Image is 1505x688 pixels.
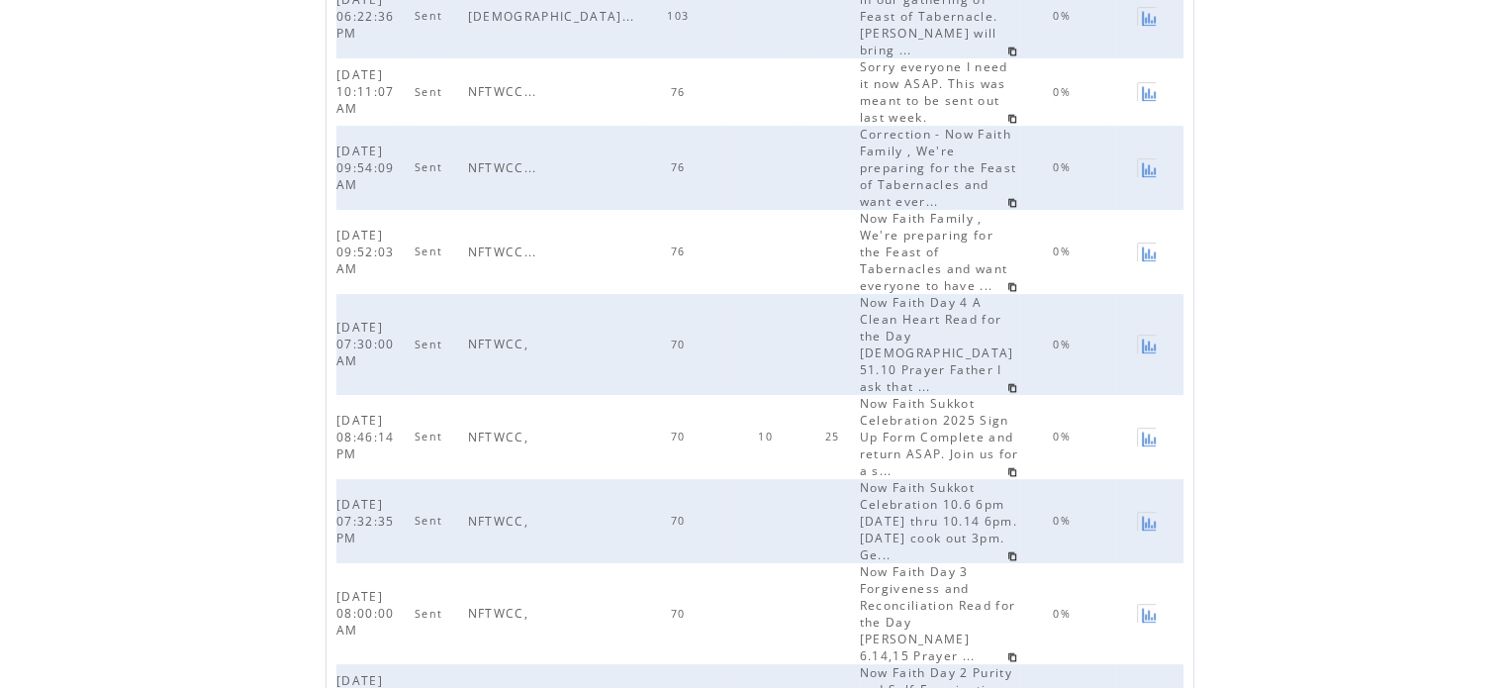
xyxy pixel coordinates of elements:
span: NFTWCC... [468,83,542,100]
span: 0% [1053,338,1076,351]
span: Correction - Now Faith Family , We're preparing for the Feast of Tabernacles and want ever... [860,126,1017,210]
span: 70 [671,430,691,443]
span: NFTWCC, [468,605,533,622]
span: Now Faith Sukkot Celebration 10.6 6pm [DATE] thru 10.14 6pm. [DATE] cook out 3pm. Ge... [860,479,1017,563]
span: 103 [667,9,694,23]
span: 0% [1053,607,1076,621]
span: Sent [415,607,447,621]
span: NFTWCC... [468,244,542,260]
span: Sent [415,245,447,258]
span: 70 [671,514,691,528]
span: Now Faith Day 3 Forgiveness and Reconciliation Read for the Day [PERSON_NAME] 6.14,15 Prayer ... [860,563,1016,664]
span: NFTWCC... [468,159,542,176]
span: Sent [415,338,447,351]
span: [DATE] 09:52:03 AM [336,227,395,277]
span: Sent [415,514,447,528]
span: 10 [758,430,778,443]
span: [DATE] 07:30:00 AM [336,319,395,369]
span: 0% [1053,430,1076,443]
span: 70 [671,338,691,351]
span: 0% [1053,245,1076,258]
span: 70 [671,607,691,621]
span: Sent [415,160,447,174]
span: 25 [824,430,844,443]
span: NFTWCC, [468,429,533,445]
span: 0% [1053,85,1076,99]
span: Sorry everyone I need it now ASAP. This was meant to be sent out last week. [860,58,1008,126]
span: 0% [1053,514,1076,528]
span: [DATE] 09:54:09 AM [336,143,395,193]
span: Now Faith Sukkot Celebration 2025 Sign Up Form Complete and return ASAP. Join us for a s... [860,395,1019,479]
span: Sent [415,9,447,23]
span: [DATE] 10:11:07 AM [336,66,395,117]
span: [DATE] 07:32:35 PM [336,496,395,546]
span: [DEMOGRAPHIC_DATA]... [468,8,640,25]
span: 0% [1053,9,1076,23]
span: [DATE] 08:46:14 PM [336,412,395,462]
span: Now Faith Family , We're preparing for the Feast of Tabernacles and want everyone to have ... [860,210,1008,294]
span: Now Faith Day 4 A Clean Heart Read for the Day [DEMOGRAPHIC_DATA] 51.10 Prayer Father I ask that ... [860,294,1014,395]
span: NFTWCC, [468,336,533,352]
span: 0% [1053,160,1076,174]
span: 76 [671,245,691,258]
span: [DATE] 08:00:00 AM [336,588,395,639]
span: Sent [415,430,447,443]
span: 76 [671,85,691,99]
span: NFTWCC, [468,513,533,530]
span: Sent [415,85,447,99]
span: 76 [671,160,691,174]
